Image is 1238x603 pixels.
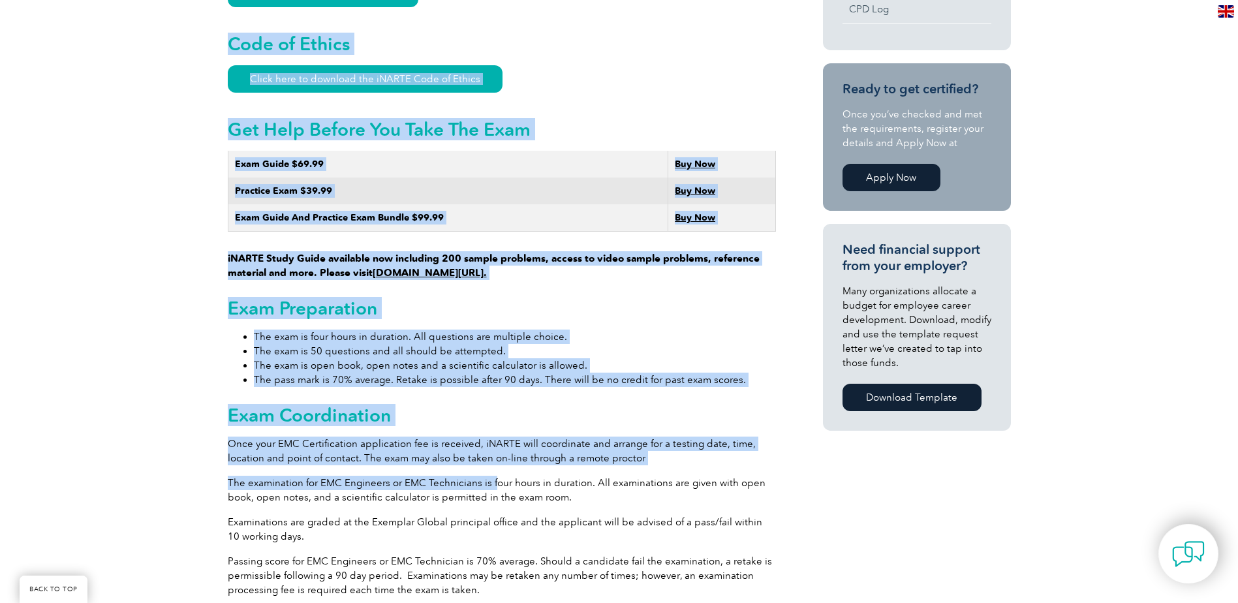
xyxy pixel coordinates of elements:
[254,373,776,387] li: The pass mark is 70% average. Retake is possible after 90 days. There will be no credit for past ...
[843,81,991,97] h3: Ready to get certified?
[1218,5,1234,18] img: en
[228,476,776,504] p: The examination for EMC Engineers or EMC Technicians is four hours in duration. All examinations ...
[228,253,760,279] strong: iNARTE Study Guide available now including 200 sample problems, access to video sample problems, ...
[20,576,87,603] a: BACK TO TOP
[235,185,332,196] strong: Practice Exam $39.99
[373,267,487,279] a: [DOMAIN_NAME][URL].
[228,405,776,425] h2: Exam Coordination
[675,159,715,170] a: Buy Now
[228,554,776,597] p: Passing score for EMC Engineers or EMC Technician is 70% average. Should a candidate fail the exa...
[228,65,503,93] a: Click here to download the iNARTE Code of Ethics
[843,284,991,370] p: Many organizations allocate a budget for employee career development. Download, modify and use th...
[843,164,940,191] a: Apply Now
[235,159,324,170] strong: Exam Guide $69.99
[843,107,991,150] p: Once you’ve checked and met the requirements, register your details and Apply Now at
[228,119,776,140] h2: Get Help Before You Take The Exam
[675,185,715,196] a: Buy Now
[235,212,444,223] strong: Exam Guide And Practice Exam Bundle $99.99
[254,330,776,344] li: The exam is four hours in duration. All questions are multiple choice.
[228,33,776,54] h2: Code of Ethics
[675,212,715,223] a: Buy Now
[254,344,776,358] li: The exam is 50 questions and all should be attempted.
[843,241,991,274] h3: Need financial support from your employer?
[228,298,776,318] h2: Exam Preparation
[228,515,776,544] p: Examinations are graded at the Exemplar Global principal office and the applicant will be advised...
[1172,538,1205,570] img: contact-chat.png
[228,437,776,465] p: Once your EMC Certification application fee is received, iNARTE will coordinate and arrange for a...
[254,358,776,373] li: The exam is open book, open notes and a scientific calculator is allowed.
[843,384,982,411] a: Download Template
